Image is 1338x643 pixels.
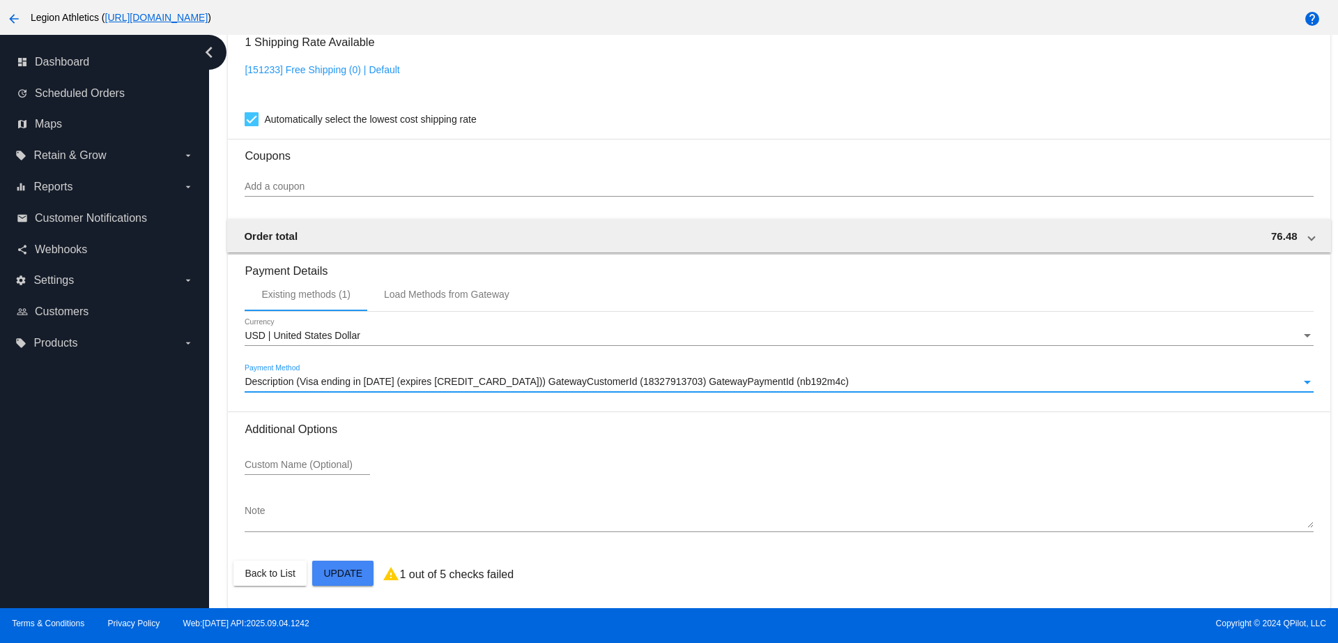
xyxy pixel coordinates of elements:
div: Existing methods (1) [261,289,351,300]
h3: Coupons [245,139,1313,162]
a: email Customer Notifications [17,207,194,229]
span: Webhooks [35,243,87,256]
i: map [17,119,28,130]
span: Copyright © 2024 QPilot, LLC [681,619,1326,628]
span: Legion Athletics ( ) [31,12,211,23]
i: share [17,244,28,255]
a: [151233] Free Shipping (0) | Default [245,64,399,75]
button: Back to List [233,561,306,586]
span: Reports [33,181,72,193]
i: update [17,88,28,99]
a: [URL][DOMAIN_NAME] [105,12,208,23]
a: share Webhooks [17,239,194,261]
i: arrow_drop_down [183,181,194,192]
h3: Payment Details [245,254,1313,278]
button: Update [312,561,374,586]
span: Retain & Grow [33,149,106,162]
mat-icon: warning [383,566,399,582]
span: Description (Visa ending in [DATE] (expires [CREDIT_CARD_DATA])) GatewayCustomerId (18327913703) ... [245,376,849,387]
span: Settings [33,274,74,287]
i: people_outline [17,306,28,317]
mat-select: Currency [245,331,1313,342]
span: 76.48 [1271,230,1298,242]
span: Customer Notifications [35,212,147,225]
p: 1 out of 5 checks failed [399,568,514,581]
a: Terms & Conditions [12,619,84,628]
i: chevron_left [198,41,220,63]
input: Custom Name (Optional) [245,460,370,471]
a: update Scheduled Orders [17,82,194,105]
mat-expansion-panel-header: Order total 76.48 [227,219,1330,252]
i: arrow_drop_down [183,275,194,286]
i: email [17,213,28,224]
i: arrow_drop_down [183,338,194,349]
span: Products [33,337,77,349]
i: arrow_drop_down [183,150,194,161]
span: Update [323,568,362,579]
a: people_outline Customers [17,301,194,323]
mat-icon: arrow_back [6,10,22,27]
a: Web:[DATE] API:2025.09.04.1242 [183,619,309,628]
a: dashboard Dashboard [17,51,194,73]
input: Add a coupon [245,181,1313,192]
span: Dashboard [35,56,89,68]
a: Privacy Policy [108,619,160,628]
i: dashboard [17,56,28,68]
span: USD | United States Dollar [245,330,360,341]
h3: 1 Shipping Rate Available [245,27,374,57]
div: Load Methods from Gateway [384,289,509,300]
i: settings [15,275,26,286]
span: Scheduled Orders [35,87,125,100]
mat-icon: help [1304,10,1321,27]
i: equalizer [15,181,26,192]
span: Order total [244,230,298,242]
a: map Maps [17,113,194,135]
span: Maps [35,118,62,130]
i: local_offer [15,338,26,349]
mat-select: Payment Method [245,377,1313,388]
span: Customers [35,305,89,318]
span: Back to List [245,568,295,579]
span: Automatically select the lowest cost shipping rate [264,111,476,128]
i: local_offer [15,150,26,161]
h3: Additional Options [245,423,1313,436]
